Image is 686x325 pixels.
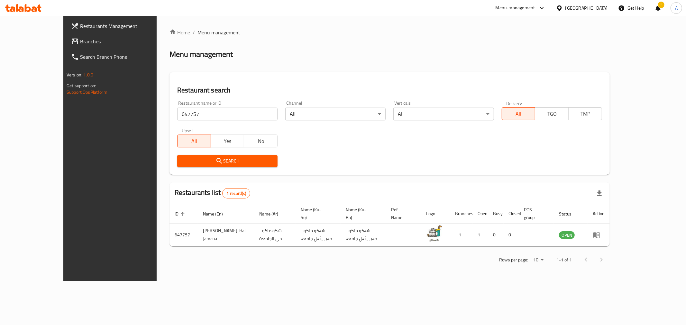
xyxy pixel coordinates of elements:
div: Menu-management [496,4,535,12]
label: Delivery [506,101,522,105]
div: Menu [593,231,605,239]
span: Get support on: [67,82,96,90]
button: No [244,135,278,147]
td: 1 [450,224,473,246]
span: Search Branch Phone [80,53,173,61]
th: Open [473,204,488,224]
div: Total records count [222,188,250,198]
img: Shako Mako-Hai Jameaa [426,225,443,242]
button: All [177,135,211,147]
span: 1 record(s) [223,190,250,197]
th: Branches [450,204,473,224]
button: Yes [211,135,244,147]
a: Support.OpsPlatform [67,88,107,96]
button: Search [177,155,278,167]
span: Name (En) [203,210,231,218]
span: 1.0.0 [83,71,93,79]
nav: breadcrumb [169,29,610,36]
span: ID [175,210,187,218]
td: شەکو ماکو - حەیی ئەل جامعە [341,224,386,246]
span: Restaurants Management [80,22,173,30]
button: All [502,107,535,120]
div: Export file [592,186,607,201]
td: [PERSON_NAME]-Hai Jameaa [198,224,254,246]
span: OPEN [559,232,575,239]
span: POS group [524,206,546,221]
span: Status [559,210,580,218]
table: enhanced table [169,204,610,246]
a: Search Branch Phone [66,49,178,65]
td: 1 [473,224,488,246]
input: Search for restaurant name or ID.. [177,108,278,120]
td: شكو ماكو - حي الجامعة [254,224,296,246]
span: Version: [67,71,82,79]
span: All [505,109,533,119]
div: All [285,108,386,120]
span: Yes [214,136,242,146]
h2: Restaurants list [175,188,250,198]
th: Closed [504,204,519,224]
span: TGO [538,109,566,119]
span: Name (Ku-So) [301,206,333,221]
th: Busy [488,204,504,224]
button: TGO [535,107,569,120]
span: TMP [571,109,599,119]
th: Logo [421,204,450,224]
div: OPEN [559,231,575,239]
td: 0 [504,224,519,246]
td: شەکو ماکو - حەیی ئەل جامعە [296,224,341,246]
span: No [247,136,275,146]
span: All [180,136,208,146]
h2: Menu management [169,49,233,59]
a: Branches [66,34,178,49]
p: Rows per page: [499,256,528,264]
span: Name (Ku-Ba) [346,206,378,221]
td: 0 [488,224,504,246]
div: [GEOGRAPHIC_DATA] [565,4,608,12]
p: 1-1 of 1 [556,256,572,264]
span: Branches [80,38,173,45]
td: 647757 [169,224,198,246]
div: All [393,108,494,120]
button: TMP [568,107,602,120]
span: A [675,4,678,12]
div: Rows per page: [531,255,546,265]
h2: Restaurant search [177,85,602,95]
label: Upsell [182,128,194,133]
span: Ref. Name [391,206,414,221]
span: Menu management [197,29,240,36]
span: Search [182,157,272,165]
a: Home [169,29,190,36]
a: Restaurants Management [66,18,178,34]
span: Name (Ar) [259,210,287,218]
li: / [193,29,195,36]
th: Action [588,204,610,224]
